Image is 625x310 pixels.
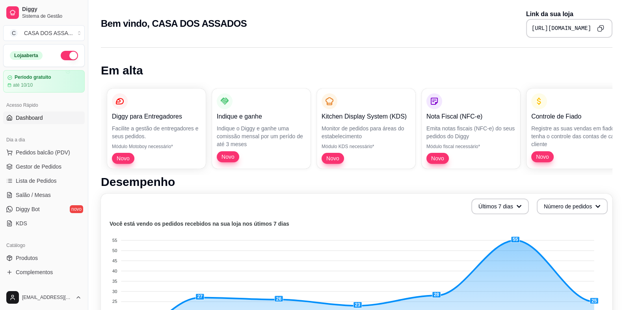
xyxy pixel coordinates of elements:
[322,112,411,121] p: Kitchen Display System (KDS)
[61,51,78,60] button: Alterar Status
[22,13,82,19] span: Sistema de Gestão
[317,89,415,169] button: Kitchen Display System (KDS)Monitor de pedidos para áreas do estabelecimentoMódulo KDS necessário...
[16,149,70,156] span: Pedidos balcão (PDV)
[3,25,85,41] button: Select a team
[218,153,238,161] span: Novo
[110,221,289,227] text: Você está vendo os pedidos recebidos na sua loja nos útimos 7 dias
[22,6,82,13] span: Diggy
[428,154,447,162] span: Novo
[3,189,85,201] a: Salão / Mesas
[24,29,73,37] div: CASA DOS ASSA ...
[526,89,625,169] button: Controle de FiadoRegistre as suas vendas em fiado e tenha o controle das contas de cada clienteNovo
[101,63,612,78] h1: Em alta
[16,268,53,276] span: Complementos
[3,3,85,22] a: DiggySistema de Gestão
[112,279,117,284] tspan: 35
[426,112,515,121] p: Nota Fiscal (NFC-e)
[112,238,117,243] tspan: 55
[322,143,411,150] p: Módulo KDS necessário*
[107,89,206,169] button: Diggy para EntregadoresFacilite a gestão de entregadores e seus pedidos.Módulo Motoboy necessário...
[16,163,61,171] span: Gestor de Pedidos
[531,112,620,121] p: Controle de Fiado
[112,248,117,253] tspan: 50
[112,289,117,293] tspan: 30
[526,9,612,19] p: Link da sua loja
[10,29,18,37] span: C
[323,154,342,162] span: Novo
[217,112,306,121] p: Indique e ganhe
[112,299,117,304] tspan: 25
[322,124,411,140] p: Monitor de pedidos para áreas do estabelecimento
[113,154,133,162] span: Novo
[16,205,40,213] span: Diggy Bot
[426,124,515,140] p: Emita notas fiscais (NFC-e) do seus pedidos do Diggy
[16,219,27,227] span: KDS
[3,203,85,215] a: Diggy Botnovo
[3,288,85,307] button: [EMAIL_ADDRESS][DOMAIN_NAME]
[217,124,306,148] p: Indique o Diggy e ganhe uma comissão mensal por um perído de até 3 meses
[212,89,311,169] button: Indique e ganheIndique o Diggy e ganhe uma comissão mensal por um perído de até 3 mesesNovo
[3,146,85,159] button: Pedidos balcão (PDV)
[3,160,85,173] a: Gestor de Pedidos
[594,22,607,35] button: Copy to clipboard
[422,89,520,169] button: Nota Fiscal (NFC-e)Emita notas fiscais (NFC-e) do seus pedidos do DiggyMódulo fiscal necessário*Novo
[3,70,85,93] a: Período gratuitoaté 10/10
[112,124,201,140] p: Facilite a gestão de entregadores e seus pedidos.
[112,258,117,263] tspan: 45
[3,174,85,187] a: Lista de Pedidos
[22,294,72,301] span: [EMAIL_ADDRESS][DOMAIN_NAME]
[112,143,201,150] p: Módulo Motoboy necessário*
[532,24,591,32] pre: [URL][DOMAIN_NAME]
[3,239,85,252] div: Catálogo
[3,217,85,230] a: KDS
[13,82,33,88] article: até 10/10
[15,74,51,80] article: Período gratuito
[531,124,620,148] p: Registre as suas vendas em fiado e tenha o controle das contas de cada cliente
[112,269,117,273] tspan: 40
[533,153,552,161] span: Novo
[101,17,247,30] h2: Bem vindo, CASA DOS ASSADOS
[3,99,85,111] div: Acesso Rápido
[471,199,529,214] button: Últimos 7 dias
[3,134,85,146] div: Dia a dia
[16,191,51,199] span: Salão / Mesas
[426,143,515,150] p: Módulo fiscal necessário*
[16,254,38,262] span: Produtos
[112,112,201,121] p: Diggy para Entregadores
[537,199,608,214] button: Número de pedidos
[3,252,85,264] a: Produtos
[16,114,43,122] span: Dashboard
[16,177,57,185] span: Lista de Pedidos
[10,51,43,60] div: Loja aberta
[101,175,612,189] h1: Desempenho
[3,111,85,124] a: Dashboard
[3,266,85,278] a: Complementos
